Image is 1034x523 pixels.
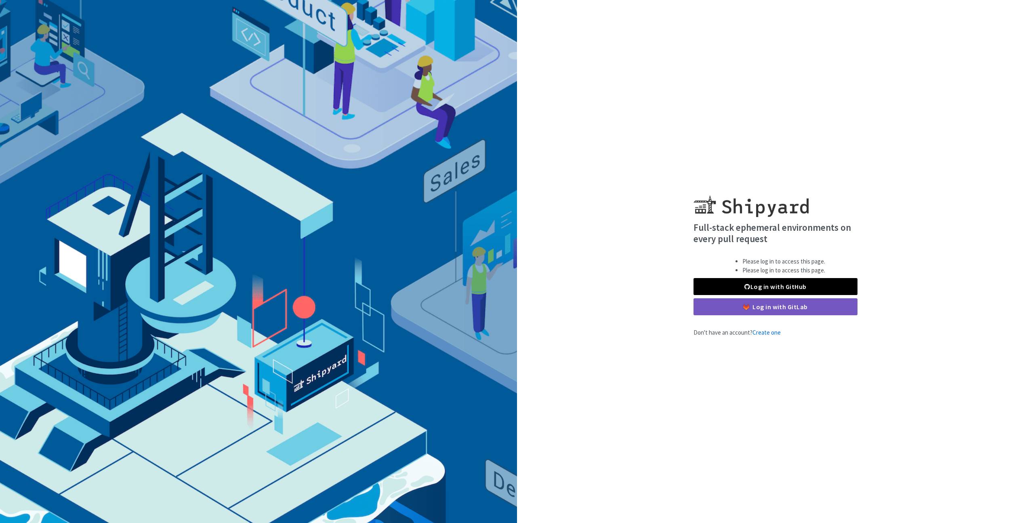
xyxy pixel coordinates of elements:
a: Log in with GitHub [694,278,857,295]
img: gitlab-color.svg [743,304,749,310]
li: Please log in to access this page. [742,266,825,275]
h4: Full-stack ephemeral environments on every pull request [694,222,857,244]
span: Don't have an account? [694,329,781,336]
img: Shipyard logo [694,186,809,217]
a: Log in with GitLab [694,298,857,315]
li: Please log in to access this page. [742,257,825,266]
a: Create one [752,329,781,336]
